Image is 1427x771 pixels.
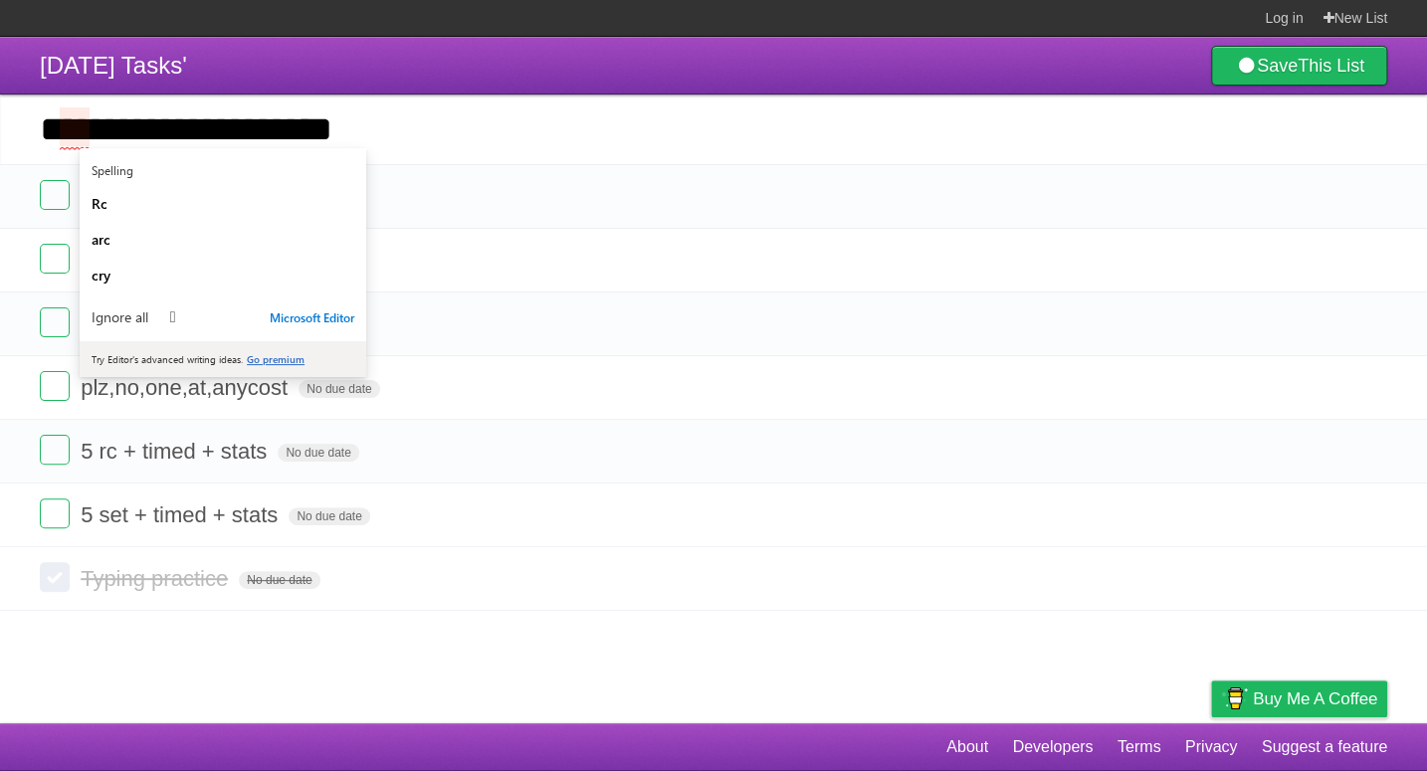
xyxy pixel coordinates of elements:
[1118,728,1161,766] a: Terms
[81,439,272,464] span: 5 rc + timed + stats
[81,566,233,591] span: Typing practice
[289,507,369,525] span: No due date
[40,371,70,401] label: Done
[1185,728,1237,766] a: Privacy
[40,562,70,592] label: Done
[1298,56,1364,76] b: This List
[1211,46,1387,86] a: SaveThis List
[81,502,283,527] span: 5 set + timed + stats
[40,244,70,274] label: Done
[1012,728,1093,766] a: Developers
[1262,728,1387,766] a: Suggest a feature
[40,435,70,465] label: Done
[40,52,187,79] span: [DATE] Tasks'
[40,498,70,528] label: Done
[946,728,988,766] a: About
[40,307,70,337] label: Done
[278,444,358,462] span: No due date
[1221,681,1248,715] img: Buy me a coffee
[239,571,319,589] span: No due date
[1211,680,1387,717] a: Buy me a coffee
[299,380,379,398] span: No due date
[81,375,293,400] span: plz,no,one,at,anycost
[40,180,70,210] label: Done
[1253,681,1377,716] span: Buy me a coffee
